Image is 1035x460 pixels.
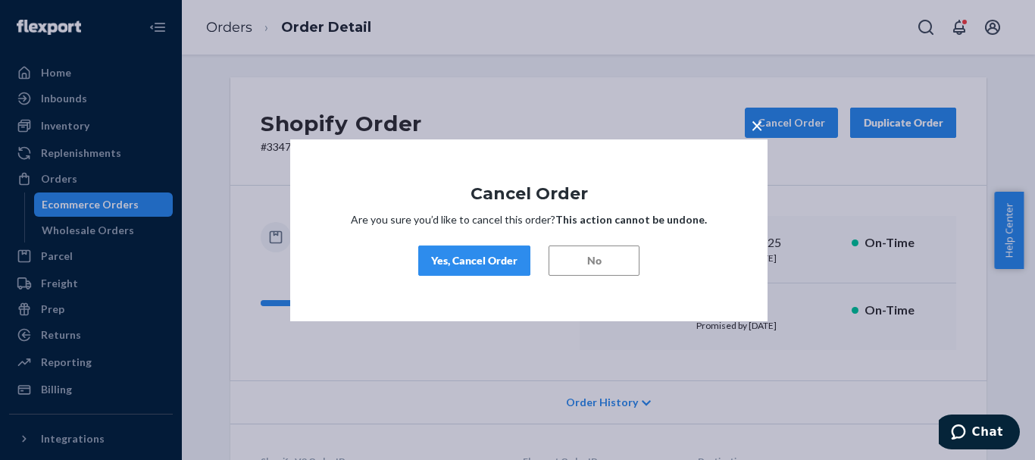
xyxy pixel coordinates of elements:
iframe: Opens a widget where you can chat to one of our agents [939,415,1020,452]
span: × [751,111,763,137]
button: No [549,246,639,276]
h1: Cancel Order [336,184,722,202]
strong: This action cannot be undone. [555,213,707,226]
div: Yes, Cancel Order [431,253,517,268]
button: Yes, Cancel Order [418,246,530,276]
p: Are you sure you’d like to cancel this order? [336,212,722,227]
